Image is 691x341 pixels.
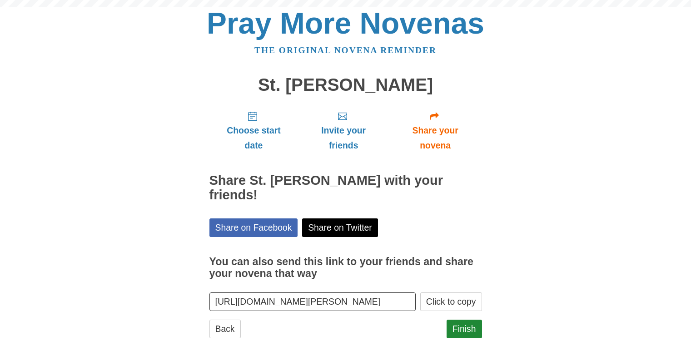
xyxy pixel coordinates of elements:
[254,45,437,55] a: The original novena reminder
[209,218,298,237] a: Share on Facebook
[389,104,482,158] a: Share your novena
[209,173,482,203] h2: Share St. [PERSON_NAME] with your friends!
[398,123,473,153] span: Share your novena
[219,123,289,153] span: Choose start date
[447,320,482,338] a: Finish
[209,320,241,338] a: Back
[209,75,482,95] h1: St. [PERSON_NAME]
[307,123,379,153] span: Invite your friends
[420,292,482,311] button: Click to copy
[209,104,298,158] a: Choose start date
[302,218,378,237] a: Share on Twitter
[209,256,482,279] h3: You can also send this link to your friends and share your novena that way
[207,6,484,40] a: Pray More Novenas
[298,104,388,158] a: Invite your friends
